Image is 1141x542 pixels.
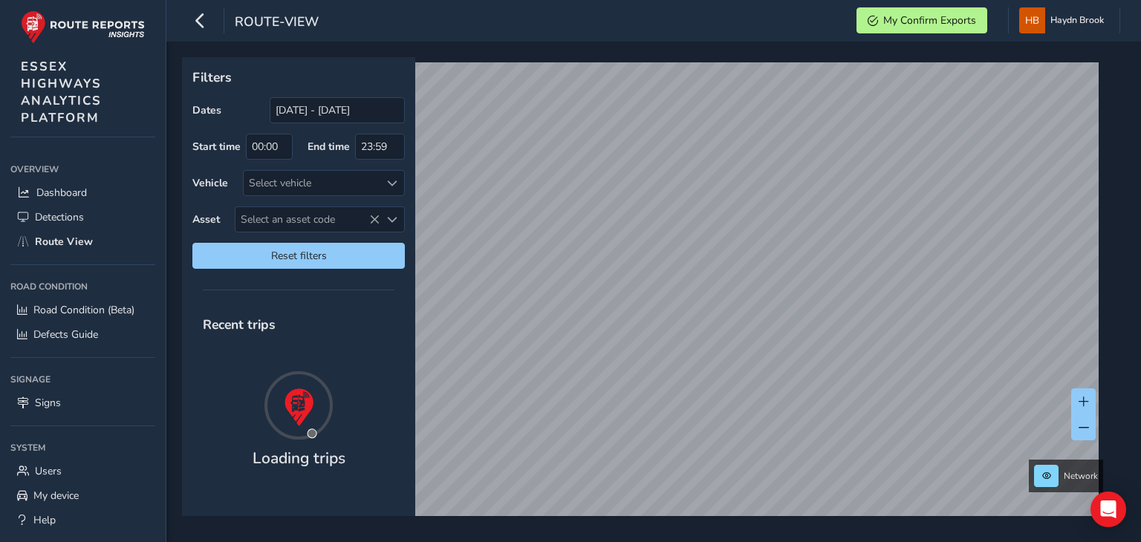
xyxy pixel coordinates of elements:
[1019,7,1045,33] img: diamond-layout
[10,298,155,322] a: Road Condition (Beta)
[36,186,87,200] span: Dashboard
[192,103,221,117] label: Dates
[192,176,228,190] label: Vehicle
[380,207,404,232] div: Select an asset code
[10,437,155,459] div: System
[204,249,394,263] span: Reset filters
[33,303,134,317] span: Road Condition (Beta)
[35,235,93,249] span: Route View
[187,62,1099,533] canvas: Map
[1090,492,1126,527] div: Open Intercom Messenger
[883,13,976,27] span: My Confirm Exports
[10,483,155,508] a: My device
[10,391,155,415] a: Signs
[253,449,345,468] h4: Loading trips
[1064,470,1098,482] span: Network
[235,207,380,232] span: Select an asset code
[35,464,62,478] span: Users
[10,322,155,347] a: Defects Guide
[10,368,155,391] div: Signage
[33,513,56,527] span: Help
[192,68,405,87] p: Filters
[33,327,98,342] span: Defects Guide
[10,180,155,205] a: Dashboard
[1019,7,1109,33] button: Haydn Brook
[35,210,84,224] span: Detections
[10,508,155,532] a: Help
[856,7,987,33] button: My Confirm Exports
[10,459,155,483] a: Users
[10,158,155,180] div: Overview
[308,140,350,154] label: End time
[35,396,61,410] span: Signs
[192,212,220,226] label: Asset
[21,10,145,44] img: rr logo
[10,275,155,298] div: Road Condition
[192,305,286,344] span: Recent trips
[33,489,79,503] span: My device
[235,13,319,33] span: route-view
[192,140,241,154] label: Start time
[244,171,380,195] div: Select vehicle
[10,205,155,229] a: Detections
[1050,7,1104,33] span: Haydn Brook
[10,229,155,254] a: Route View
[21,58,102,126] span: ESSEX HIGHWAYS ANALYTICS PLATFORM
[192,243,405,269] button: Reset filters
